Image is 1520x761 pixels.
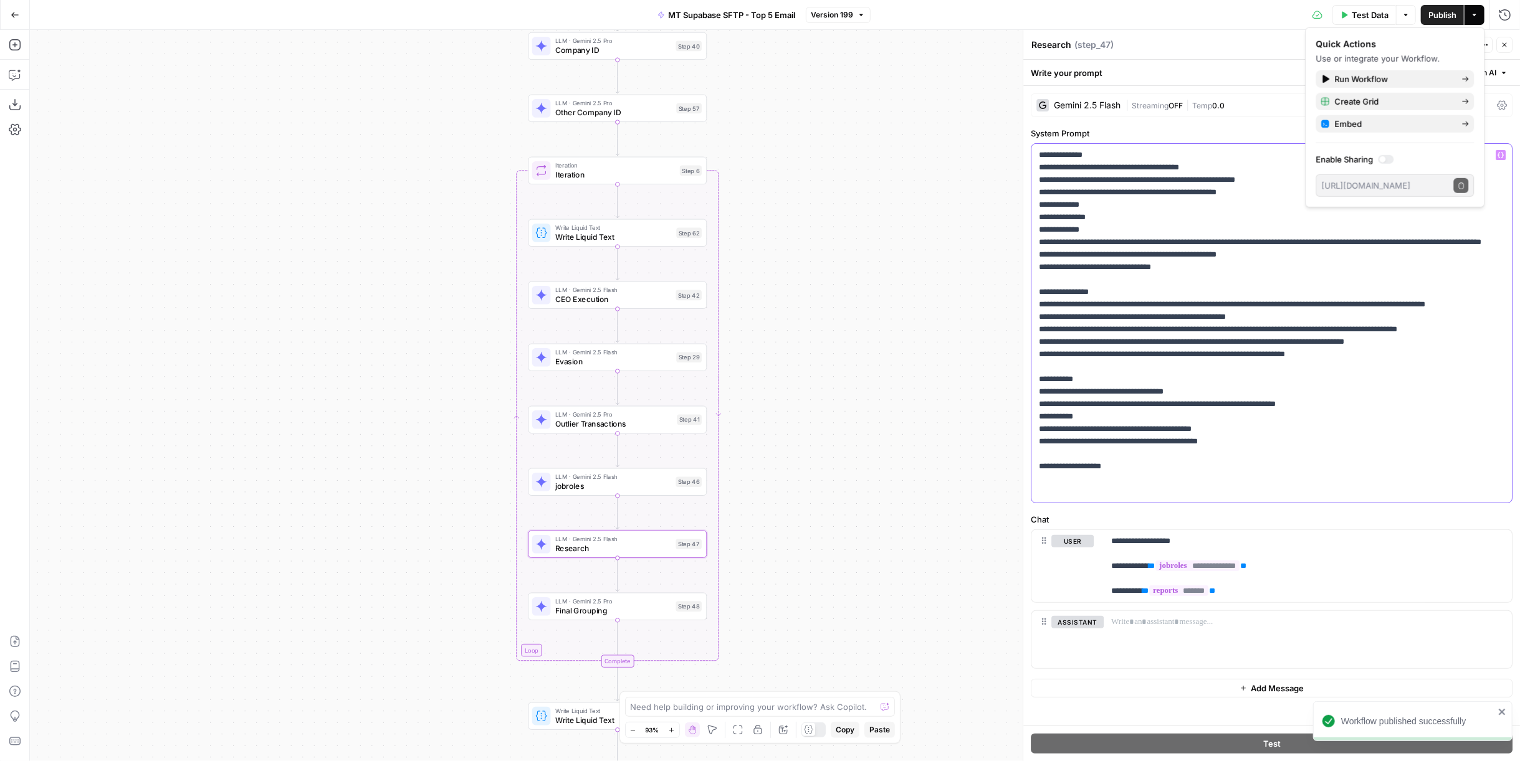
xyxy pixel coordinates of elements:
span: LLM · Gemini 2.5 Flash [555,347,672,357]
g: Edge from step_62 to step_42 [616,246,619,280]
textarea: Research [1031,39,1071,51]
span: Streaming [1132,101,1169,110]
span: 0.0 [1212,101,1225,110]
div: Complete [601,655,634,668]
g: Edge from step_42 to step_29 [616,308,619,342]
span: Run Workflow [1335,73,1452,85]
span: Research [555,542,671,554]
span: LLM · Gemini 2.5 Pro [555,597,671,606]
div: LoopIterationIterationStep 6 [528,157,707,184]
button: user [1051,535,1094,547]
span: CEO Execution [555,293,671,305]
span: Temp [1192,101,1212,110]
g: Edge from step_40 to step_57 [616,59,619,93]
span: Final Grouping [555,605,671,617]
div: Step 48 [676,602,702,612]
div: LLM · Gemini 2.5 ProOutlier TransactionsStep 41 [528,406,707,433]
div: Quick Actions [1316,38,1475,50]
button: Paste [864,722,895,738]
div: Step 62 [676,228,702,239]
span: Copy [836,724,854,735]
label: Chat [1031,513,1513,526]
div: Step 46 [676,477,702,488]
span: Add Message [1251,682,1304,694]
span: Iteration [555,161,676,170]
button: Version 199 [806,7,871,23]
span: ( step_47 ) [1074,39,1114,51]
g: Edge from step_47 to step_48 [616,557,619,591]
span: Publish [1428,9,1456,21]
div: Step 6 [680,166,702,176]
button: assistant [1051,616,1104,628]
span: Write Liquid Text [555,706,671,716]
button: Test [1031,734,1513,754]
div: LLM · Gemini 2.5 FlashCEO ExecutionStep 42 [528,281,707,309]
span: Write Liquid Text [555,714,671,726]
div: Step 57 [676,103,702,114]
span: | [1126,98,1132,111]
button: Test Data [1332,5,1396,25]
button: Add Message [1031,679,1513,697]
label: Enable Sharing [1316,153,1475,166]
button: Copy [831,722,859,738]
span: Write Liquid Text [555,223,672,232]
div: LLM · Gemini 2.5 FlashjobrolesStep 46 [528,468,707,496]
div: Step 47 [676,539,702,550]
span: Outlier Transactions [555,418,672,430]
span: | [1183,98,1192,111]
g: Edge from step_57 to step_6 [616,121,619,155]
div: Workflow published successfully [1341,715,1494,727]
button: Publish [1421,5,1464,25]
span: Other Company ID [555,106,672,118]
button: Generate with AI [1421,65,1513,81]
span: Iteration [555,169,676,181]
button: MT Supabase SFTP - Top 5 Email [650,5,803,25]
span: LLM · Gemini 2.5 Pro [555,36,671,45]
div: Write your prompt [1023,60,1520,85]
g: Edge from step_41 to step_46 [616,433,619,466]
span: MT Supabase SFTP - Top 5 Email [669,9,796,21]
div: LLM · Gemini 2.5 ProFinal GroupingStep 48 [528,593,707,620]
span: Evasion [555,356,672,367]
div: Step 42 [676,290,702,301]
span: LLM · Gemini 2.5 Flash [555,285,671,295]
span: Embed [1335,118,1452,130]
span: Generate with AI [1437,67,1496,78]
span: Test [1263,737,1281,750]
div: LLM · Gemini 2.5 FlashEvasionStep 29 [528,344,707,371]
span: LLM · Gemini 2.5 Pro [555,98,672,108]
div: LLM · Gemini 2.5 FlashResearchStep 47 [528,531,707,558]
span: OFF [1169,101,1183,110]
span: Create Grid [1335,95,1452,108]
label: System Prompt [1031,127,1513,139]
div: Gemini 2.5 Flash [1054,101,1121,110]
g: Edge from step_6 to step_62 [616,184,619,217]
span: LLM · Gemini 2.5 Flash [555,472,671,481]
div: user [1031,530,1094,602]
g: Edge from step_46 to step_47 [616,495,619,529]
span: LLM · Gemini 2.5 Pro [555,410,672,419]
span: Test Data [1352,9,1389,21]
span: LLM · Gemini 2.5 Flash [555,534,671,544]
span: jobroles [555,480,671,492]
div: assistant [1031,611,1094,668]
div: Write Liquid TextWrite Liquid TextStep 62 [528,219,707,247]
g: Edge from step_29 to step_41 [616,371,619,404]
span: Write Liquid Text [555,231,672,243]
span: Use or integrate your Workflow. [1316,54,1440,64]
button: close [1498,707,1507,717]
div: Step 41 [677,415,702,425]
span: Company ID [555,44,671,56]
g: Edge from step_6-iteration-end to step_49 [616,667,619,701]
span: Paste [869,724,890,735]
div: Step 40 [676,41,702,52]
div: Write Liquid TextWrite Liquid TextStep 49 [528,702,707,730]
div: LLM · Gemini 2.5 ProCompany IDStep 40 [528,32,707,60]
span: 93% [646,725,659,735]
div: Complete [528,655,707,668]
span: Version 199 [811,9,854,21]
div: Step 29 [676,352,702,363]
div: LLM · Gemini 2.5 ProOther Company IDStep 57 [528,95,707,122]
